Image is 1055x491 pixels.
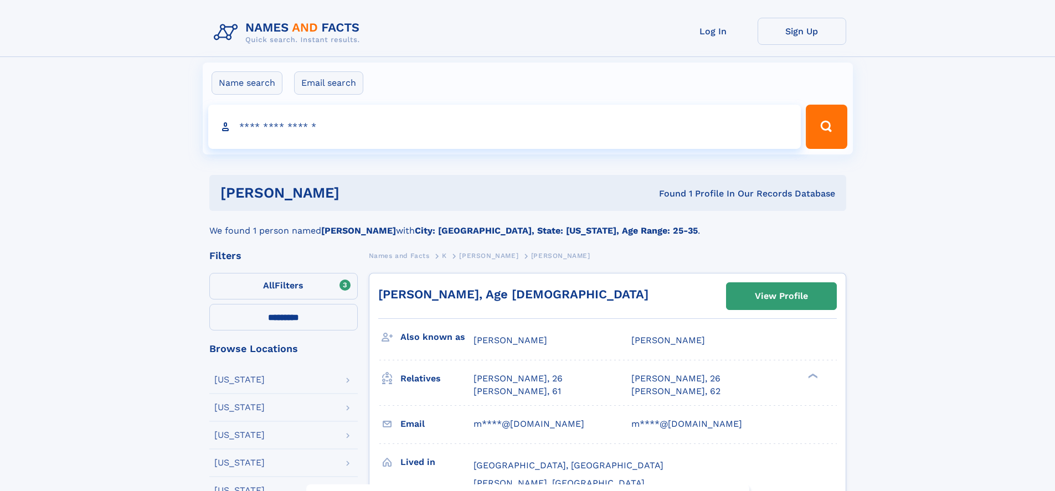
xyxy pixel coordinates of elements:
[214,458,265,467] div: [US_STATE]
[669,18,758,45] a: Log In
[415,225,698,236] b: City: [GEOGRAPHIC_DATA], State: [US_STATE], Age Range: 25-35
[531,252,590,260] span: [PERSON_NAME]
[805,373,819,380] div: ❯
[400,453,474,472] h3: Lived in
[400,415,474,433] h3: Email
[209,273,358,299] label: Filters
[214,431,265,440] div: [US_STATE]
[208,105,801,149] input: search input
[220,186,500,200] h1: [PERSON_NAME]
[474,335,547,345] span: [PERSON_NAME]
[369,249,430,262] a: Names and Facts
[442,252,447,260] span: K
[209,18,369,48] img: Logo Names and Facts
[214,375,265,384] div: [US_STATE]
[631,385,721,397] a: [PERSON_NAME], 62
[806,105,847,149] button: Search Button
[209,344,358,354] div: Browse Locations
[631,373,721,385] a: [PERSON_NAME], 26
[758,18,846,45] a: Sign Up
[755,283,808,309] div: View Profile
[727,283,836,309] a: View Profile
[474,460,663,471] span: [GEOGRAPHIC_DATA], [GEOGRAPHIC_DATA]
[321,225,396,236] b: [PERSON_NAME]
[474,385,561,397] a: [PERSON_NAME], 61
[400,328,474,347] h3: Also known as
[209,251,358,261] div: Filters
[442,249,447,262] a: K
[209,211,846,237] div: We found 1 person named with .
[294,71,363,95] label: Email search
[378,287,649,301] a: [PERSON_NAME], Age [DEMOGRAPHIC_DATA]
[212,71,282,95] label: Name search
[499,188,835,200] div: Found 1 Profile In Our Records Database
[474,373,563,385] a: [PERSON_NAME], 26
[474,478,645,488] span: [PERSON_NAME], [GEOGRAPHIC_DATA]
[631,335,705,345] span: [PERSON_NAME]
[459,249,518,262] a: [PERSON_NAME]
[400,369,474,388] h3: Relatives
[459,252,518,260] span: [PERSON_NAME]
[263,280,275,291] span: All
[214,403,265,412] div: [US_STATE]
